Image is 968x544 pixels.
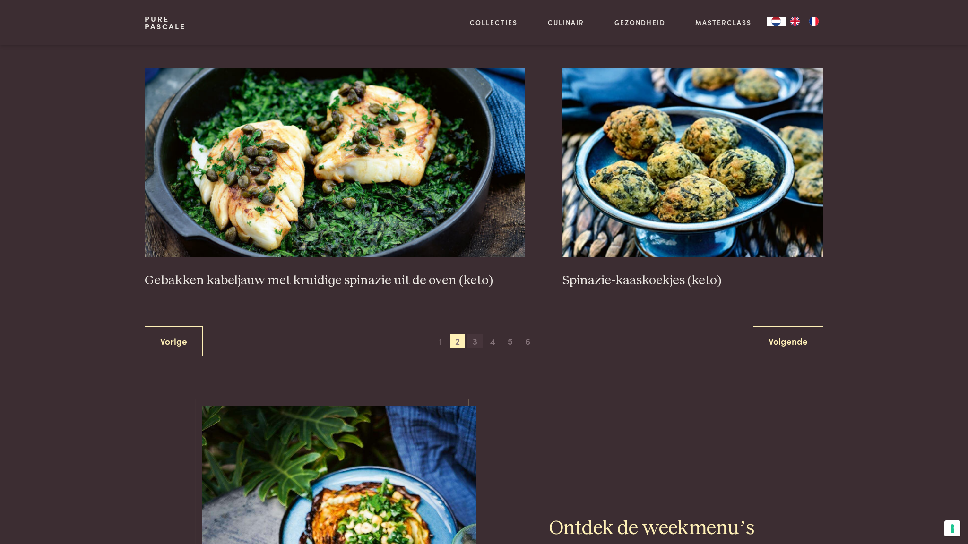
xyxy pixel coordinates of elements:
a: Vorige [145,326,203,356]
div: Language [767,17,786,26]
span: 2 [450,334,465,349]
a: Collecties [470,17,518,27]
img: Spinazie-kaaskoekjes (keto) [562,68,823,257]
h3: Gebakken kabeljauw met kruidige spinazie uit de oven (keto) [145,272,525,289]
a: EN [786,17,804,26]
a: Culinair [548,17,584,27]
span: 1 [432,334,448,349]
aside: Language selected: Nederlands [767,17,823,26]
span: 6 [520,334,536,349]
a: Spinazie-kaaskoekjes (keto) Spinazie-kaaskoekjes (keto) [562,68,823,289]
h3: Spinazie-kaaskoekjes (keto) [562,272,823,289]
button: Uw voorkeuren voor toestemming voor trackingtechnologieën [944,520,960,536]
a: Gebakken kabeljauw met kruidige spinazie uit de oven (keto) Gebakken kabeljauw met kruidige spina... [145,68,525,289]
a: PurePascale [145,15,186,30]
a: Masterclass [695,17,752,27]
span: 5 [503,334,518,349]
span: 4 [485,334,501,349]
a: NL [767,17,786,26]
span: 3 [467,334,483,349]
img: Gebakken kabeljauw met kruidige spinazie uit de oven (keto) [145,68,525,257]
a: Volgende [753,326,823,356]
a: FR [804,17,823,26]
ul: Language list [786,17,823,26]
a: Gezondheid [614,17,665,27]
